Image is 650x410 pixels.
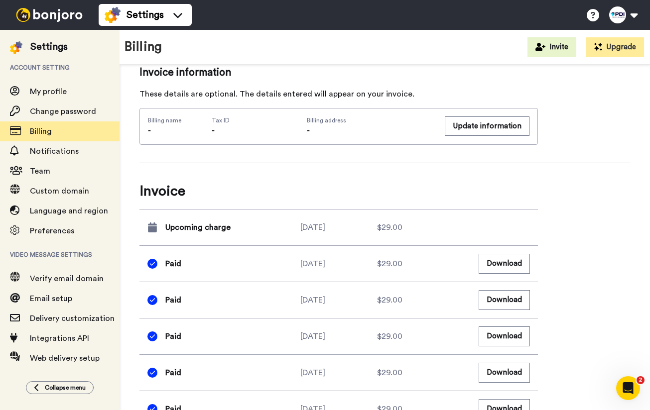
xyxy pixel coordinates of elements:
button: Download [479,290,530,309]
span: Paid [165,367,181,379]
div: Settings [30,40,68,54]
h1: Billing [125,40,162,54]
span: $29.00 [377,330,402,342]
span: Preferences [30,227,74,235]
span: Paid [165,330,181,342]
span: $29.00 [377,367,402,379]
span: Notifications [30,147,79,155]
span: $29.00 [377,258,402,270]
span: Settings [127,8,164,22]
span: Invoice [139,181,538,201]
span: Upcoming charge [165,221,231,233]
div: [DATE] [300,221,377,233]
span: Language and region [30,207,108,215]
span: Billing [30,127,52,135]
button: Download [479,254,530,273]
span: Verify email domain [30,275,104,283]
span: Invoice information [139,65,538,80]
div: [DATE] [300,258,377,270]
button: Download [479,326,530,346]
span: Integrations API [30,334,89,342]
button: Collapse menu [26,381,94,394]
span: - [148,126,151,134]
span: Paid [165,294,181,306]
span: Delivery customization [30,314,115,322]
div: [DATE] [300,294,377,306]
span: My profile [30,88,67,96]
span: - [307,126,310,134]
span: Custom domain [30,187,89,195]
div: [DATE] [300,330,377,342]
img: settings-colored.svg [10,41,22,54]
img: bj-logo-header-white.svg [12,8,87,22]
span: Change password [30,107,96,115]
div: $29.00 [377,221,454,233]
div: [DATE] [300,367,377,379]
button: Download [479,363,530,382]
img: settings-colored.svg [105,7,121,23]
span: - [212,126,215,134]
span: Email setup [30,295,72,303]
span: Billing address [307,116,434,124]
button: Update information [445,116,529,136]
span: Paid [165,258,181,270]
span: $29.00 [377,294,402,306]
span: Billing name [148,116,181,124]
span: 2 [637,376,645,384]
button: Invite [527,37,576,57]
iframe: Intercom live chat [616,376,640,400]
span: Tax ID [212,116,230,124]
div: These details are optional. The details entered will appear on your invoice. [139,88,538,100]
button: Upgrade [586,37,644,57]
span: Web delivery setup [30,354,100,362]
span: Collapse menu [45,384,86,392]
span: Team [30,167,50,175]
